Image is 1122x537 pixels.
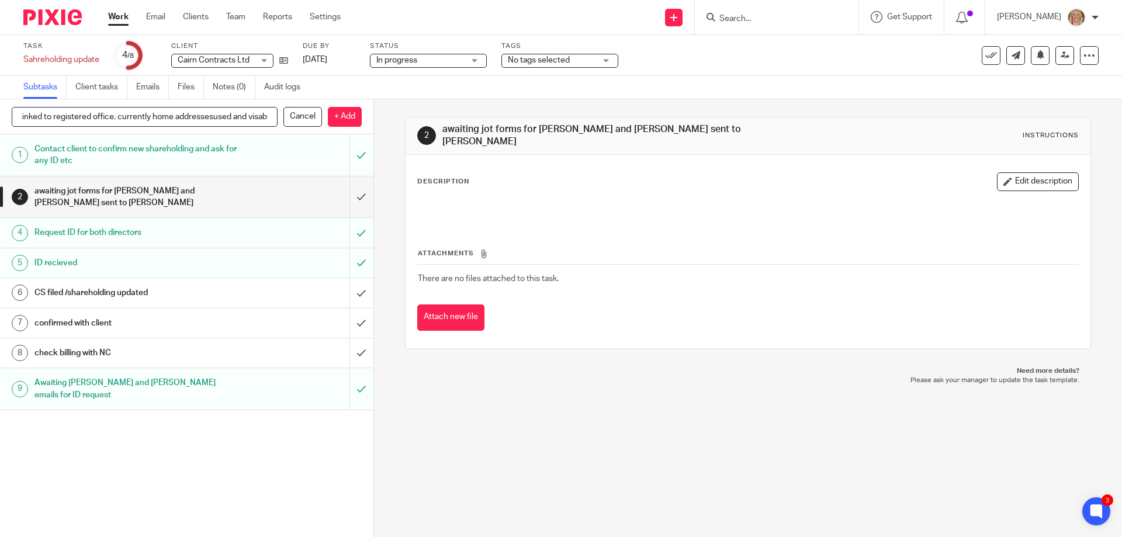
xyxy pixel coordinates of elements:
a: Team [226,11,245,23]
h1: awaiting jot forms for [PERSON_NAME] and [PERSON_NAME] sent to [PERSON_NAME] [34,182,237,212]
input: Search [718,14,823,25]
label: Tags [501,41,618,51]
a: Notes (0) [213,76,255,99]
span: Cairn Contracts Ltd [178,56,250,64]
label: Client [171,41,288,51]
p: + Add [328,107,362,127]
div: 6 [12,285,28,301]
span: There are no files attached to this task. [418,275,559,283]
img: Pixie [23,9,82,25]
h1: Contact client to confirm new shareholding and ask for any ID etc [34,140,237,170]
a: Files [178,76,204,99]
div: 8 [12,345,28,361]
div: Instructions [1023,131,1079,140]
span: Get Support [887,13,932,21]
span: Attachments [418,250,474,257]
h1: CS filed /shareholding updated [34,284,237,302]
h1: ID recieved [34,254,237,272]
div: 4 [122,48,134,62]
div: Sahreholding update [23,54,99,65]
a: Work [108,11,129,23]
h1: Request ID for both directors [34,224,237,241]
div: 3 [1102,494,1113,506]
button: Edit description [997,172,1079,191]
a: Clients [183,11,209,23]
div: 9 [12,381,28,397]
a: Settings [310,11,341,23]
a: Client tasks [75,76,127,99]
p: Need more details? [417,366,1079,376]
div: 7 [12,315,28,331]
h1: Awaiting [PERSON_NAME] and [PERSON_NAME] emails for ID request [34,374,237,404]
span: No tags selected [508,56,570,64]
small: /8 [127,53,134,59]
h1: confirmed with client [34,314,237,332]
a: Reports [263,11,292,23]
span: In progress [376,56,417,64]
a: Subtasks [23,76,67,99]
a: Audit logs [264,76,309,99]
div: 4 [12,225,28,241]
label: Due by [303,41,355,51]
p: Description [417,177,469,186]
label: Task [23,41,99,51]
p: Cancel [283,107,322,127]
input: Subtask name... [12,107,278,127]
h1: awaiting jot forms for [PERSON_NAME] and [PERSON_NAME] sent to [PERSON_NAME] [442,123,773,148]
img: JW%20photo.JPG [1067,8,1086,27]
a: Email [146,11,165,23]
div: 2 [12,189,28,205]
label: Status [370,41,487,51]
div: 2 [417,126,436,145]
h1: check billing with NC [34,344,237,362]
div: 5 [12,255,28,271]
div: 1 [12,147,28,163]
button: Attach new file [417,304,484,331]
a: Emails [136,76,169,99]
p: Please ask your manager to update the task template. [417,376,1079,385]
p: [PERSON_NAME] [997,11,1061,23]
span: [DATE] [303,56,327,64]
